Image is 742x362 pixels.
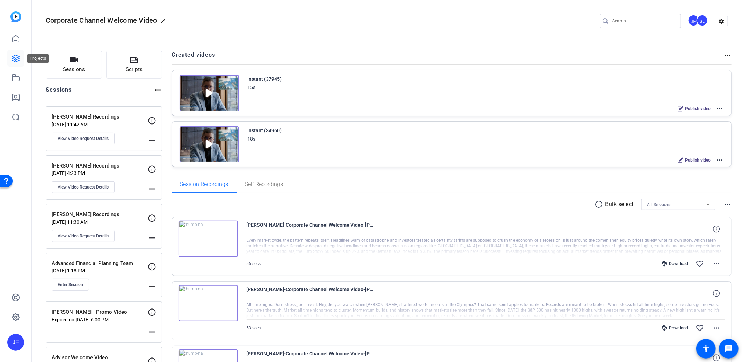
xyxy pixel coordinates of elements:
[248,75,282,83] div: Instant (37945)
[247,285,376,302] span: [PERSON_NAME]-Corporate Channel Welcome Video-[PERSON_NAME] Recordings-1755727266929-webcam
[154,86,162,94] mat-icon: more_horiz
[245,182,283,187] span: Self Recordings
[180,126,239,163] img: Creator Project Thumbnail
[52,268,148,274] p: [DATE] 1:18 PM
[712,324,721,332] mat-icon: more_horiz
[688,15,700,27] ngx-avatar: Jake Fortinsky
[7,334,24,351] div: JF
[52,354,148,362] p: Advisor Welcome Video
[58,233,109,239] span: View Video Request Details
[180,182,228,187] span: Session Recordings
[247,326,261,331] span: 53 secs
[148,234,156,242] mat-icon: more_horiz
[723,200,732,209] mat-icon: more_horiz
[58,282,83,288] span: Enter Session
[52,162,148,170] p: [PERSON_NAME] Recordings
[52,230,115,242] button: View Video Request Details
[52,219,148,225] p: [DATE] 11:30 AM
[106,51,162,79] button: Scripts
[715,156,724,164] mat-icon: more_horiz
[46,86,72,99] h2: Sessions
[248,83,256,92] div: 15s
[180,75,239,111] img: Creator Project Thumbnail
[148,328,156,336] mat-icon: more_horiz
[685,106,711,112] span: Publish video
[658,261,691,267] div: Download
[723,51,732,60] mat-icon: more_horiz
[697,15,708,26] div: SL
[685,157,711,163] span: Publish video
[595,200,605,208] mat-icon: radio_button_unchecked
[46,51,102,79] button: Sessions
[52,133,115,144] button: View Video Request Details
[10,11,21,22] img: blue-gradient.svg
[148,136,156,144] mat-icon: more_horiz
[161,19,169,27] mat-icon: edit
[247,221,376,237] span: [PERSON_NAME]-Corporate Channel Welcome Video-[PERSON_NAME] Recordings-1756916570006-webcam
[248,126,282,135] div: Instant (34960)
[63,65,85,73] span: Sessions
[725,345,733,353] mat-icon: message
[712,260,721,268] mat-icon: more_horiz
[647,202,672,207] span: All Sessions
[612,17,675,25] input: Search
[52,181,115,193] button: View Video Request Details
[52,122,148,127] p: [DATE] 11:42 AM
[52,317,148,322] p: Expired on [DATE] 6:00 PM
[658,325,691,331] div: Download
[696,260,704,268] mat-icon: favorite_border
[715,105,724,113] mat-icon: more_horiz
[247,261,261,266] span: 56 secs
[148,185,156,193] mat-icon: more_horiz
[52,260,148,268] p: Advanced Financial Planning Team
[688,15,699,26] div: JF
[179,221,238,257] img: thumb-nail
[52,211,148,219] p: [PERSON_NAME] Recordings
[52,308,148,316] p: [PERSON_NAME] - Promo Video
[172,51,723,64] h2: Created videos
[58,136,109,141] span: View Video Request Details
[697,15,709,27] ngx-avatar: Sebastien Lachance
[248,135,256,143] div: 18s
[702,345,710,353] mat-icon: accessibility
[696,324,704,332] mat-icon: favorite_border
[27,54,49,63] div: Projects
[52,279,89,291] button: Enter Session
[148,282,156,291] mat-icon: more_horiz
[605,200,634,208] p: Bulk select
[46,16,157,24] span: Corporate Channel Welcome Video
[58,184,109,190] span: View Video Request Details
[714,16,728,27] mat-icon: settings
[179,285,238,321] img: thumb-nail
[52,113,148,121] p: [PERSON_NAME] Recordings
[126,65,143,73] span: Scripts
[52,170,148,176] p: [DATE] 4:23 PM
